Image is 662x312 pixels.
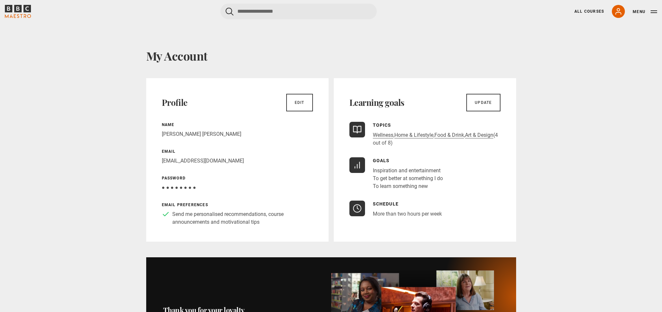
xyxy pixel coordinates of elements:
p: Goals [373,157,443,164]
h1: My Account [146,49,516,63]
p: Topics [373,122,500,129]
p: Email [162,149,313,154]
p: Email preferences [162,202,313,208]
p: [EMAIL_ADDRESS][DOMAIN_NAME] [162,157,313,165]
p: Schedule [373,201,442,207]
a: Wellness [373,132,393,138]
a: Update [466,94,500,111]
h2: Profile [162,97,188,108]
a: All Courses [574,8,604,14]
h2: Learning goals [349,97,404,108]
button: Toggle navigation [633,8,657,15]
p: , , , (4 out of 8) [373,131,500,147]
span: ● ● ● ● ● ● ● ● [162,184,196,191]
svg: BBC Maestro [5,5,31,18]
a: Art & Design [465,132,493,138]
a: Food & Drink [434,132,464,138]
p: More than two hours per week [373,210,442,218]
li: To get better at something I do [373,175,443,182]
p: Send me personalised recommendations, course announcements and motivational tips [172,210,313,226]
p: [PERSON_NAME] [PERSON_NAME] [162,130,313,138]
p: Name [162,122,313,128]
a: Home & Lifestyle [394,132,433,138]
li: To learn something new [373,182,443,190]
input: Search [220,4,377,19]
button: Submit the search query [226,7,233,16]
p: Password [162,175,313,181]
a: Edit [286,94,313,111]
li: Inspiration and entertainment [373,167,443,175]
